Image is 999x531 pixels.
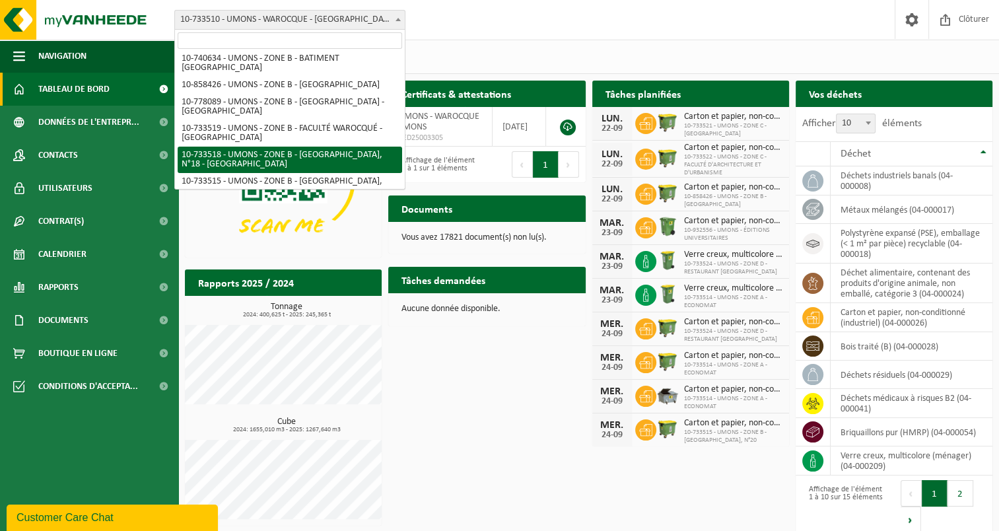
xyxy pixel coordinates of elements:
[178,147,402,173] li: 10-733518 - UMONS - ZONE B - [GEOGRAPHIC_DATA], N°18 - [GEOGRAPHIC_DATA]
[656,283,679,305] img: WB-0240-HPE-GN-50
[599,386,625,397] div: MER.
[191,312,382,318] span: 2024: 400,625 t - 2025: 245,365 t
[684,328,782,343] span: 10-733524 - UMONS - ZONE D - RESTAURANT [GEOGRAPHIC_DATA]
[656,215,679,238] img: WB-0370-HPE-GN-50
[947,480,973,507] button: 2
[599,160,625,169] div: 22-09
[684,429,782,444] span: 10-733515 - UMONS - ZONE B - [GEOGRAPHIC_DATA], N°20
[395,150,480,179] div: Affichage de l'élément 1 à 1 sur 1 éléments
[684,260,782,276] span: 10-733524 - UMONS - ZONE D - RESTAURANT [GEOGRAPHIC_DATA]
[599,431,625,440] div: 24-09
[38,106,139,139] span: Données de l'entrepr...
[599,114,625,124] div: LUN.
[175,11,405,29] span: 10-733510 - UMONS - WAROCQUE - MONS
[401,304,572,314] p: Aucune donnée disponible.
[533,151,559,178] button: 1
[178,50,402,77] li: 10-740634 - UMONS - ZONE B - BÂTIMENT [GEOGRAPHIC_DATA]
[38,337,118,370] span: Boutique en ligne
[559,151,579,178] button: Next
[185,269,307,295] h2: Rapports 2025 / 2024
[656,417,679,440] img: WB-1100-HPE-GN-50
[684,317,782,328] span: Carton et papier, non-conditionné (industriel)
[831,264,992,303] td: déchet alimentaire, contenant des produits d'origine animale, non emballé, catégorie 3 (04-000024)
[599,184,625,195] div: LUN.
[922,480,947,507] button: 1
[684,112,782,122] span: Carton et papier, non-conditionné (industriel)
[599,296,625,305] div: 23-09
[599,319,625,330] div: MER.
[684,227,782,242] span: 10-932556 - UMONS - ÉDITIONS UNIVERSITAIRES
[512,151,533,178] button: Previous
[388,81,524,106] h2: Certificats & attestations
[398,133,482,143] span: RED25003305
[684,351,782,361] span: Carton et papier, non-conditionné (industriel)
[684,283,782,294] span: Verre creux, multicolore (ménager)
[599,420,625,431] div: MER.
[837,114,875,133] span: 10
[267,295,380,322] a: Consulter les rapports
[831,224,992,264] td: polystyrène expansé (PSE), emballage (< 1 m² par pièce) recyclable (04-000018)
[684,216,782,227] span: Carton et papier, non-conditionné (industriel)
[592,81,694,106] h2: Tâches planifiées
[599,353,625,363] div: MER.
[684,182,782,193] span: Carton et papier, non-conditionné (industriel)
[388,267,499,293] h2: Tâches demandées
[599,218,625,229] div: MAR.
[178,77,402,94] li: 10-858426 - UMONS - ZONE B - [GEOGRAPHIC_DATA]
[656,384,679,406] img: WB-5000-GAL-GY-01
[599,149,625,160] div: LUN.
[38,205,84,238] span: Contrat(s)
[656,249,679,271] img: WB-0240-HPE-GN-50
[656,182,679,204] img: WB-1100-HPE-GN-50
[841,149,871,159] span: Déchet
[401,233,572,242] p: Vous avez 17821 document(s) non lu(s).
[836,114,876,133] span: 10
[831,418,992,446] td: briquaillons pur (HMRP) (04-000054)
[599,124,625,133] div: 22-09
[684,395,782,411] span: 10-733514 - UMONS - ZONE A - ECONOMAT
[831,361,992,389] td: déchets résiduels (04-000029)
[831,446,992,476] td: verre creux, multicolore (ménager) (04-000209)
[684,294,782,310] span: 10-733514 - UMONS - ZONE A - ECONOMAT
[38,172,92,205] span: Utilisateurs
[684,384,782,395] span: Carton et papier, non-conditionné (industriel)
[831,166,992,195] td: déchets industriels banals (04-000008)
[191,302,382,318] h3: Tonnage
[599,285,625,296] div: MAR.
[599,195,625,204] div: 22-09
[599,330,625,339] div: 24-09
[38,304,88,337] span: Documents
[796,81,875,106] h2: Vos déchets
[38,238,86,271] span: Calendrier
[38,40,86,73] span: Navigation
[38,271,79,304] span: Rapports
[178,120,402,147] li: 10-733519 - UMONS - ZONE B - FACULTÉ WAROCQUÉ - [GEOGRAPHIC_DATA]
[684,122,782,138] span: 10-733521 - UMONS - ZONE C - [GEOGRAPHIC_DATA]
[656,111,679,133] img: WB-1100-HPE-GN-50
[802,118,922,129] label: Afficher éléments
[398,112,479,132] span: UMONS - WAROCQUE - MONS
[178,94,402,120] li: 10-778089 - UMONS - ZONE B - [GEOGRAPHIC_DATA] - [GEOGRAPHIC_DATA]
[7,502,221,531] iframe: chat widget
[599,397,625,406] div: 24-09
[684,153,782,177] span: 10-733522 - UMONS - ZONE C - FACULTÉ D'ARCHITECTURE ET D'URBANISME
[38,139,78,172] span: Contacts
[831,332,992,361] td: bois traité (B) (04-000028)
[599,229,625,238] div: 23-09
[831,389,992,418] td: déchets médicaux à risques B2 (04-000041)
[684,193,782,209] span: 10-858426 - UMONS - ZONE B - [GEOGRAPHIC_DATA]
[599,363,625,372] div: 24-09
[38,73,110,106] span: Tableau de bord
[831,195,992,224] td: métaux mélangés (04-000017)
[191,417,382,433] h3: Cube
[684,361,782,377] span: 10-733514 - UMONS - ZONE A - ECONOMAT
[178,173,402,199] li: 10-733515 - UMONS - ZONE B - [GEOGRAPHIC_DATA], N°20 - [GEOGRAPHIC_DATA]
[174,10,405,30] span: 10-733510 - UMONS - WAROCQUE - MONS
[831,303,992,332] td: carton et papier, non-conditionné (industriel) (04-000026)
[684,418,782,429] span: Carton et papier, non-conditionné (industriel)
[656,316,679,339] img: WB-1100-HPE-GN-50
[599,262,625,271] div: 23-09
[901,480,922,507] button: Previous
[388,195,465,221] h2: Documents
